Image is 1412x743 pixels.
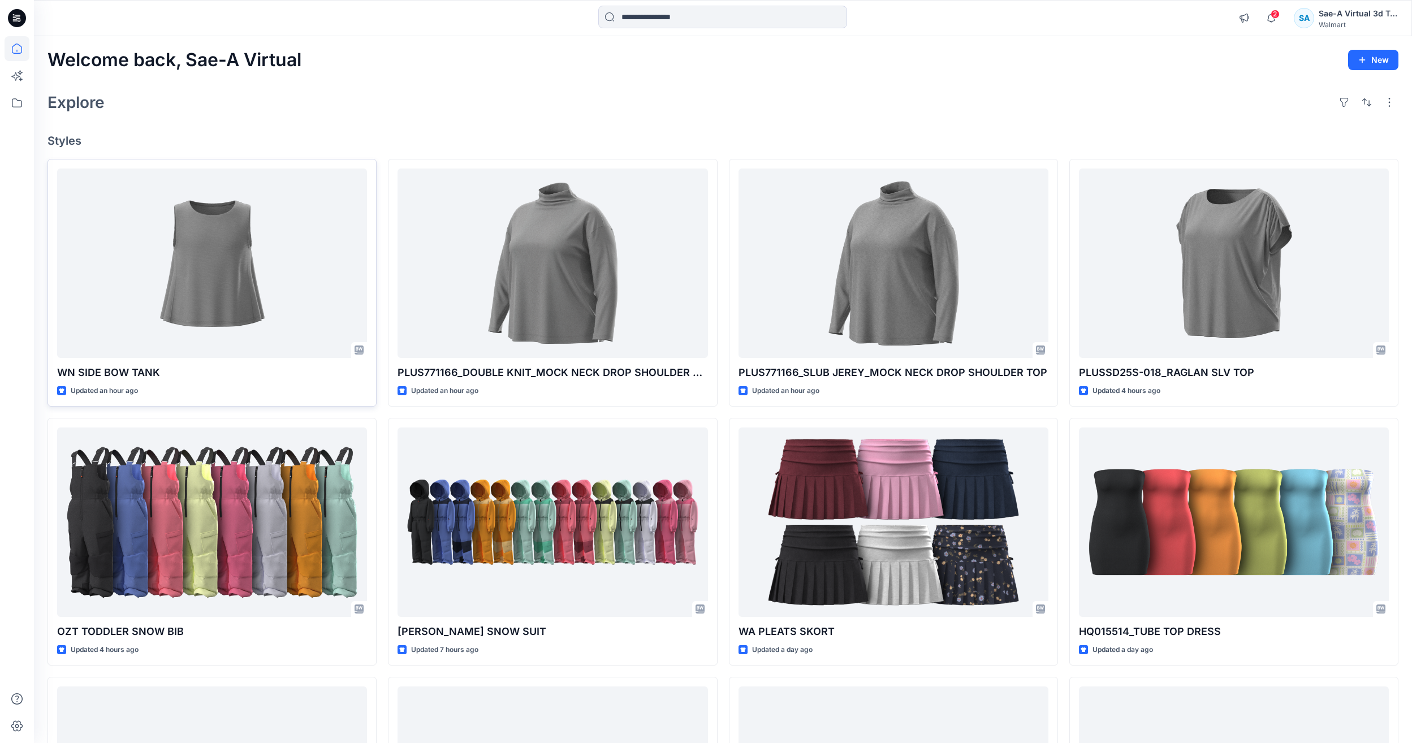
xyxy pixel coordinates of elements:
a: WN SIDE BOW TANK [57,169,367,358]
a: OZT TODDLER SNOW BIB [57,427,367,617]
span: 2 [1271,10,1280,19]
a: WA PLEATS SKORT [739,427,1048,617]
h4: Styles [48,134,1398,148]
a: HQ015514_TUBE TOP DRESS [1079,427,1389,617]
a: PLUS771166_SLUB JEREY_MOCK NECK DROP SHOULDER TOP [739,169,1048,358]
h2: Explore [48,93,105,111]
p: Updated an hour ago [71,385,138,397]
div: Walmart [1319,20,1398,29]
div: Sae-A Virtual 3d Team [1319,7,1398,20]
button: New [1348,50,1398,70]
p: Updated 7 hours ago [411,644,478,656]
a: PLUS771166_DOUBLE KNIT_MOCK NECK DROP SHOULDER TOP [398,169,707,358]
p: Updated a day ago [1093,644,1153,656]
p: Updated an hour ago [411,385,478,397]
p: HQ015514_TUBE TOP DRESS [1079,624,1389,640]
p: PLUSSD25S-018_RAGLAN SLV TOP [1079,365,1389,381]
h2: Welcome back, Sae-A Virtual [48,50,301,71]
p: OZT TODDLER SNOW BIB [57,624,367,640]
p: WA PLEATS SKORT [739,624,1048,640]
p: PLUS771166_DOUBLE KNIT_MOCK NECK DROP SHOULDER TOP [398,365,707,381]
p: Updated 4 hours ago [1093,385,1160,397]
p: Updated an hour ago [752,385,819,397]
p: PLUS771166_SLUB JEREY_MOCK NECK DROP SHOULDER TOP [739,365,1048,381]
div: SA [1294,8,1314,28]
a: PLUSSD25S-018_RAGLAN SLV TOP [1079,169,1389,358]
p: Updated 4 hours ago [71,644,139,656]
p: [PERSON_NAME] SNOW SUIT [398,624,707,640]
p: WN SIDE BOW TANK [57,365,367,381]
a: OZT TODDLER SNOW SUIT [398,427,707,617]
p: Updated a day ago [752,644,813,656]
